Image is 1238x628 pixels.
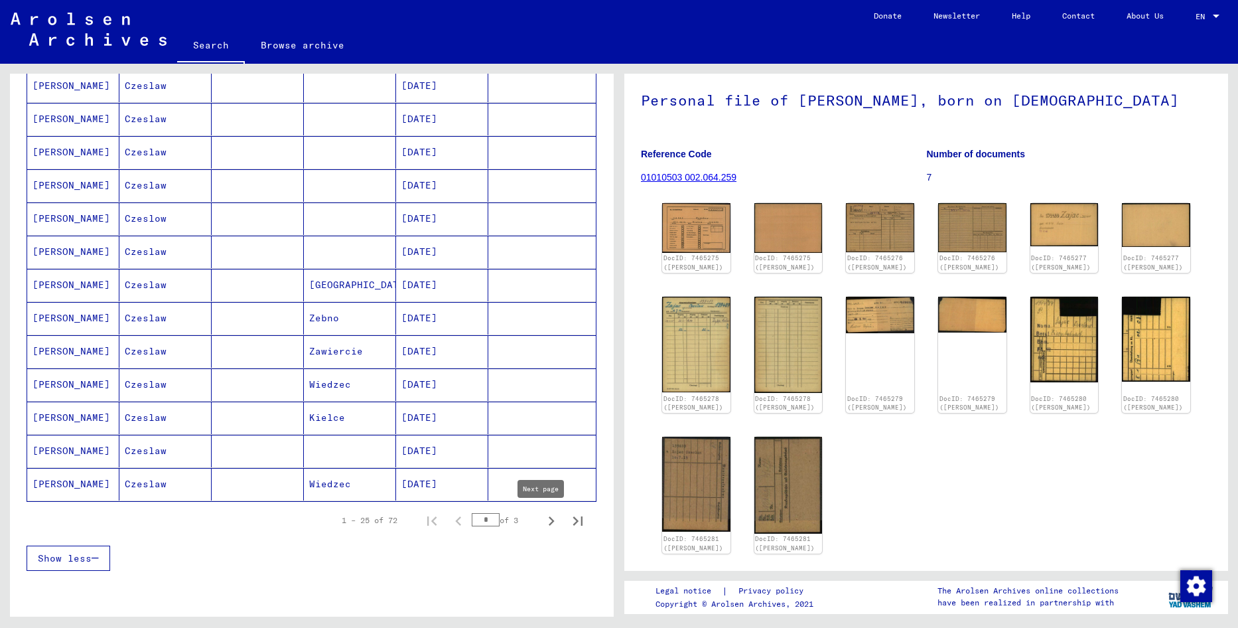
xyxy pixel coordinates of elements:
[927,171,1212,185] p: 7
[655,598,819,610] p: Copyright © Arolsen Archives, 2021
[396,302,488,335] mat-cell: [DATE]
[119,335,212,368] mat-cell: Czeslaw
[938,297,1006,333] img: 002.jpg
[11,13,167,46] img: Arolsen_neg.svg
[304,269,396,301] mat-cell: [GEOGRAPHIC_DATA]
[847,254,907,271] a: DocID: 7465276 ([PERSON_NAME])
[662,437,730,532] img: 001.jpg
[119,202,212,235] mat-cell: Czeslow
[304,302,396,335] mat-cell: Zebno
[655,584,722,598] a: Legal notice
[419,507,445,534] button: First page
[396,103,488,135] mat-cell: [DATE]
[38,552,92,564] span: Show less
[939,254,999,271] a: DocID: 7465276 ([PERSON_NAME])
[641,70,1211,128] h1: Personal file of [PERSON_NAME], born on [DEMOGRAPHIC_DATA]
[1122,297,1190,382] img: 002.jpg
[27,335,119,368] mat-cell: [PERSON_NAME]
[27,202,119,235] mat-cell: [PERSON_NAME]
[755,254,815,271] a: DocID: 7465275 ([PERSON_NAME])
[1031,254,1091,271] a: DocID: 7465277 ([PERSON_NAME])
[939,395,999,412] a: DocID: 7465279 ([PERSON_NAME])
[1123,254,1183,271] a: DocID: 7465277 ([PERSON_NAME])
[846,297,914,333] img: 001.jpg
[445,507,472,534] button: Previous page
[119,368,212,401] mat-cell: Czeslaw
[27,169,119,202] mat-cell: [PERSON_NAME]
[177,29,245,64] a: Search
[938,203,1006,252] img: 002.jpg
[1031,395,1091,412] a: DocID: 7465280 ([PERSON_NAME])
[304,335,396,368] mat-cell: Zawiercie
[304,468,396,501] mat-cell: Wiedzec
[472,514,538,526] div: of 3
[1196,12,1210,21] span: EN
[396,169,488,202] mat-cell: [DATE]
[754,297,823,393] img: 002.jpg
[538,507,565,534] button: Next page
[641,149,712,159] b: Reference Code
[1123,395,1183,412] a: DocID: 7465280 ([PERSON_NAME])
[27,70,119,102] mat-cell: [PERSON_NAME]
[754,203,823,252] img: 002.jpg
[847,395,907,412] a: DocID: 7465279 ([PERSON_NAME])
[396,236,488,268] mat-cell: [DATE]
[655,584,819,598] div: |
[396,202,488,235] mat-cell: [DATE]
[119,269,212,301] mat-cell: Czeslaw
[27,368,119,401] mat-cell: [PERSON_NAME]
[396,435,488,467] mat-cell: [DATE]
[937,585,1119,597] p: The Arolsen Archives online collections
[396,368,488,401] mat-cell: [DATE]
[27,136,119,169] mat-cell: [PERSON_NAME]
[119,103,212,135] mat-cell: Czeslaw
[396,70,488,102] mat-cell: [DATE]
[27,236,119,268] mat-cell: [PERSON_NAME]
[396,468,488,501] mat-cell: [DATE]
[662,297,730,392] img: 001.jpg
[662,203,730,252] img: 001.jpg
[119,169,212,202] mat-cell: Czeslaw
[663,395,723,412] a: DocID: 7465278 ([PERSON_NAME])
[304,368,396,401] mat-cell: Wiedzec
[565,507,591,534] button: Last page
[663,535,723,552] a: DocID: 7465281 ([PERSON_NAME])
[641,172,736,183] a: 01010503 002.064.259
[396,136,488,169] mat-cell: [DATE]
[119,236,212,268] mat-cell: Czeslaw
[927,149,1026,159] b: Number of documents
[119,435,212,467] mat-cell: Czeslaw
[755,535,815,552] a: DocID: 7465281 ([PERSON_NAME])
[27,103,119,135] mat-cell: [PERSON_NAME]
[27,468,119,501] mat-cell: [PERSON_NAME]
[755,395,815,412] a: DocID: 7465278 ([PERSON_NAME])
[27,302,119,335] mat-cell: [PERSON_NAME]
[754,437,823,533] img: 002.jpg
[1030,203,1099,246] img: 001.jpg
[846,203,914,252] img: 001.jpg
[663,254,723,271] a: DocID: 7465275 ([PERSON_NAME])
[1122,203,1190,246] img: 002.jpg
[119,468,212,501] mat-cell: Czeslaw
[27,269,119,301] mat-cell: [PERSON_NAME]
[119,402,212,434] mat-cell: Czeslaw
[119,70,212,102] mat-cell: Czeslaw
[27,435,119,467] mat-cell: [PERSON_NAME]
[1180,570,1212,602] img: Change consent
[27,402,119,434] mat-cell: [PERSON_NAME]
[728,584,819,598] a: Privacy policy
[342,514,397,526] div: 1 – 25 of 72
[396,402,488,434] mat-cell: [DATE]
[937,597,1119,609] p: have been realized in partnership with
[1166,580,1215,613] img: yv_logo.png
[119,302,212,335] mat-cell: Czeslaw
[1030,297,1099,382] img: 001.jpg
[119,136,212,169] mat-cell: Czeslaw
[245,29,360,61] a: Browse archive
[27,546,110,571] button: Show less
[396,269,488,301] mat-cell: [DATE]
[396,335,488,368] mat-cell: [DATE]
[304,402,396,434] mat-cell: Kielce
